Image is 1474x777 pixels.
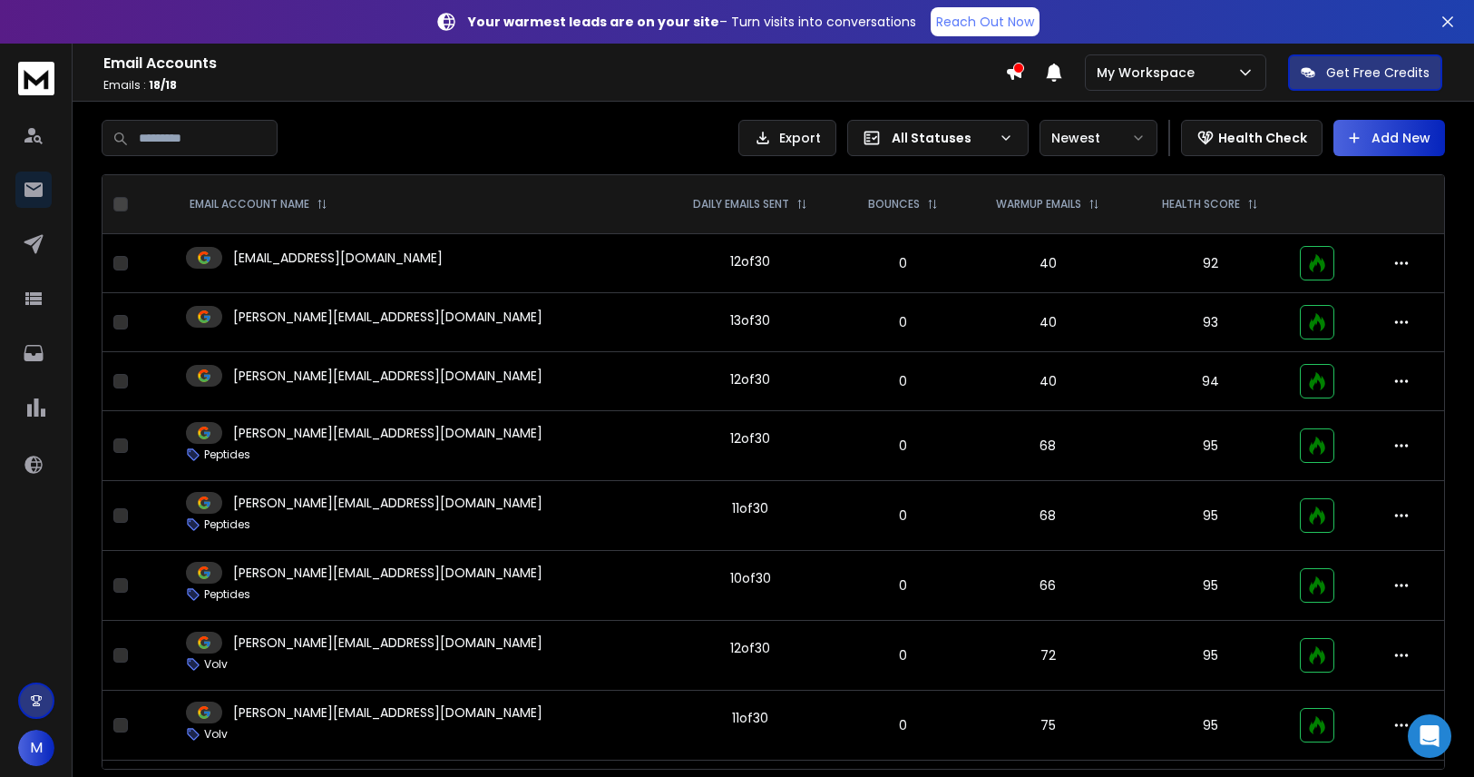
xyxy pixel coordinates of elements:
[730,569,771,587] div: 10 of 30
[103,78,1005,93] p: Emails :
[1131,481,1289,551] td: 95
[18,730,54,766] button: M
[732,499,768,517] div: 11 of 30
[1131,234,1289,293] td: 92
[868,197,920,211] p: BOUNCES
[1162,197,1240,211] p: HEALTH SCORE
[233,249,443,267] p: [EMAIL_ADDRESS][DOMAIN_NAME]
[103,53,1005,74] h1: Email Accounts
[233,494,542,512] p: [PERSON_NAME][EMAIL_ADDRESS][DOMAIN_NAME]
[204,657,228,672] p: Volv
[1326,64,1430,82] p: Get Free Credits
[931,7,1040,36] a: Reach Out Now
[1288,54,1442,91] button: Get Free Credits
[851,254,953,272] p: 0
[1131,411,1289,481] td: 95
[965,481,1132,551] td: 68
[965,411,1132,481] td: 68
[965,352,1132,411] td: 40
[233,424,542,442] p: [PERSON_NAME][EMAIL_ADDRESS][DOMAIN_NAME]
[693,197,789,211] p: DAILY EMAILS SENT
[851,313,953,331] p: 0
[468,13,916,31] p: – Turn visits into conversations
[730,429,770,448] div: 12 of 30
[892,129,991,147] p: All Statuses
[730,252,770,270] div: 12 of 30
[1097,64,1202,82] p: My Workspace
[1131,293,1289,352] td: 93
[730,311,770,329] div: 13 of 30
[1333,120,1445,156] button: Add New
[233,703,542,722] p: [PERSON_NAME][EMAIL_ADDRESS][DOMAIN_NAME]
[233,308,542,326] p: [PERSON_NAME][EMAIL_ADDRESS][DOMAIN_NAME]
[1040,120,1157,156] button: Newest
[1131,691,1289,761] td: 95
[965,551,1132,621] td: 66
[204,517,250,532] p: Peptides
[851,646,953,664] p: 0
[204,587,250,602] p: Peptides
[851,507,953,525] p: 0
[1131,352,1289,411] td: 94
[1131,621,1289,691] td: 95
[965,234,1132,293] td: 40
[1408,714,1451,758] div: Open Intercom Messenger
[732,709,768,727] div: 11 of 30
[190,197,327,211] div: EMAIL ACCOUNT NAME
[996,197,1081,211] p: WARMUP EMAILS
[233,634,542,652] p: [PERSON_NAME][EMAIL_ADDRESS][DOMAIN_NAME]
[233,367,542,385] p: [PERSON_NAME][EMAIL_ADDRESS][DOMAIN_NAME]
[965,621,1132,691] td: 72
[965,293,1132,352] td: 40
[730,639,770,657] div: 12 of 30
[204,448,250,462] p: Peptides
[936,13,1034,31] p: Reach Out Now
[1131,551,1289,621] td: 95
[851,372,953,390] p: 0
[18,62,54,95] img: logo
[149,77,177,93] span: 18 / 18
[851,576,953,595] p: 0
[965,691,1132,761] td: 75
[233,564,542,582] p: [PERSON_NAME][EMAIL_ADDRESS][DOMAIN_NAME]
[851,716,953,734] p: 0
[204,727,228,742] p: Volv
[468,13,719,31] strong: Your warmest leads are on your site
[738,120,836,156] button: Export
[1218,129,1307,147] p: Health Check
[1181,120,1323,156] button: Health Check
[730,370,770,388] div: 12 of 30
[851,437,953,455] p: 0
